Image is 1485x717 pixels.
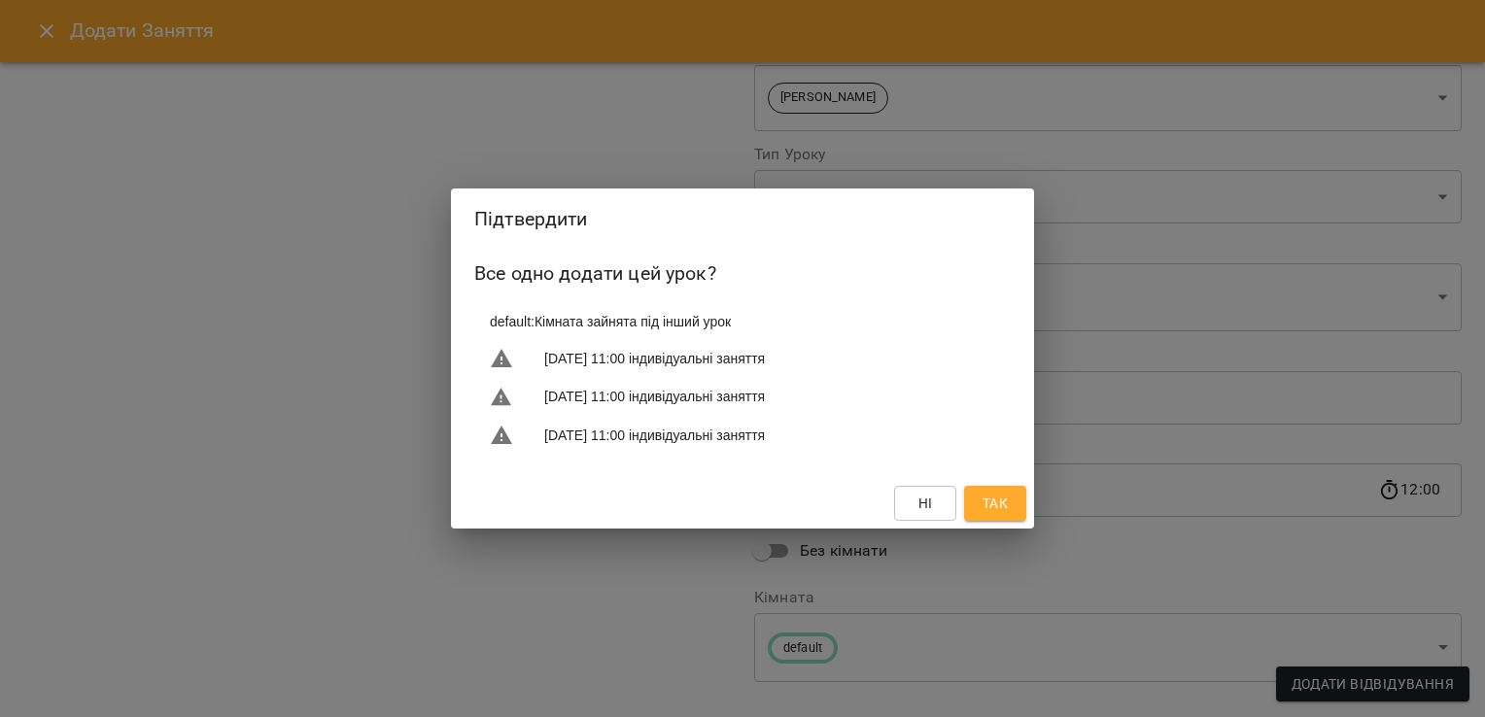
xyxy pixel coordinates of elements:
button: Так [964,486,1026,521]
li: [DATE] 11:00 індивідуальні заняття [474,378,1011,417]
li: default : Кімната зайнята під інший урок [474,304,1011,339]
button: Ні [894,486,956,521]
li: [DATE] 11:00 індивідуальні заняття [474,339,1011,378]
h2: Підтвердити [474,204,1011,234]
h6: Все одно додати цей урок? [474,258,1011,289]
li: [DATE] 11:00 індивідуальні заняття [474,416,1011,455]
span: Ні [918,492,933,515]
span: Так [983,492,1008,515]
